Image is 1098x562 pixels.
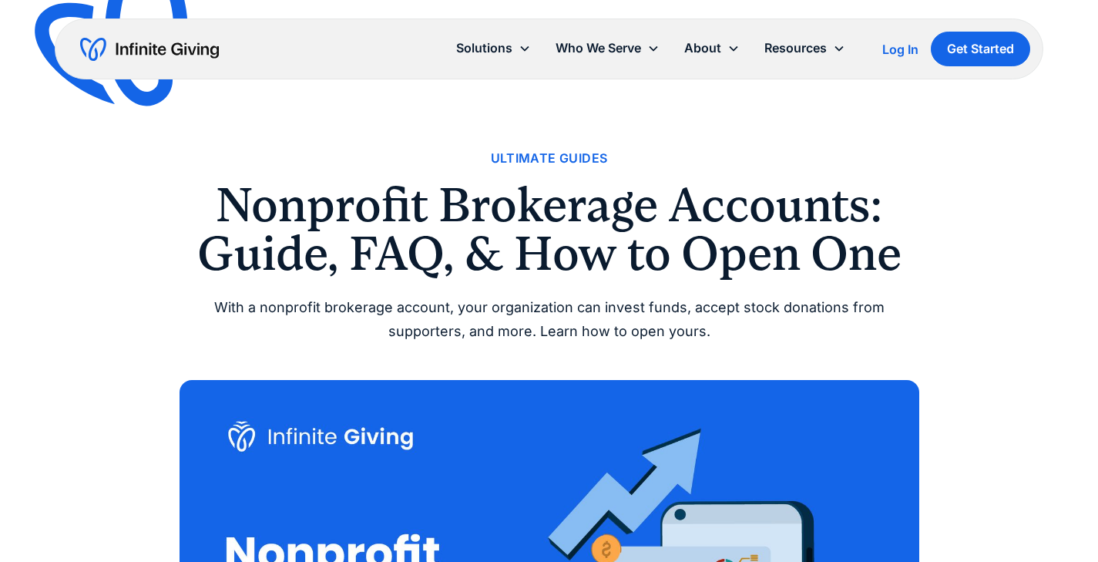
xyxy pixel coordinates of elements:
div: Solutions [456,38,512,59]
div: Who We Serve [556,38,641,59]
div: About [684,38,721,59]
div: Resources [764,38,827,59]
div: Log In [882,43,918,56]
a: Log In [882,40,918,59]
h1: Nonprofit Brokerage Accounts: Guide, FAQ, & How to Open One [180,181,919,278]
a: home [80,37,219,62]
div: Who We Serve [543,32,672,65]
div: About [672,32,752,65]
div: With a nonprofit brokerage account, your organization can invest funds, accept stock donations fr... [180,296,919,343]
div: Resources [752,32,858,65]
a: Ultimate Guides [491,148,608,169]
div: Solutions [444,32,543,65]
a: Get Started [931,32,1030,66]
